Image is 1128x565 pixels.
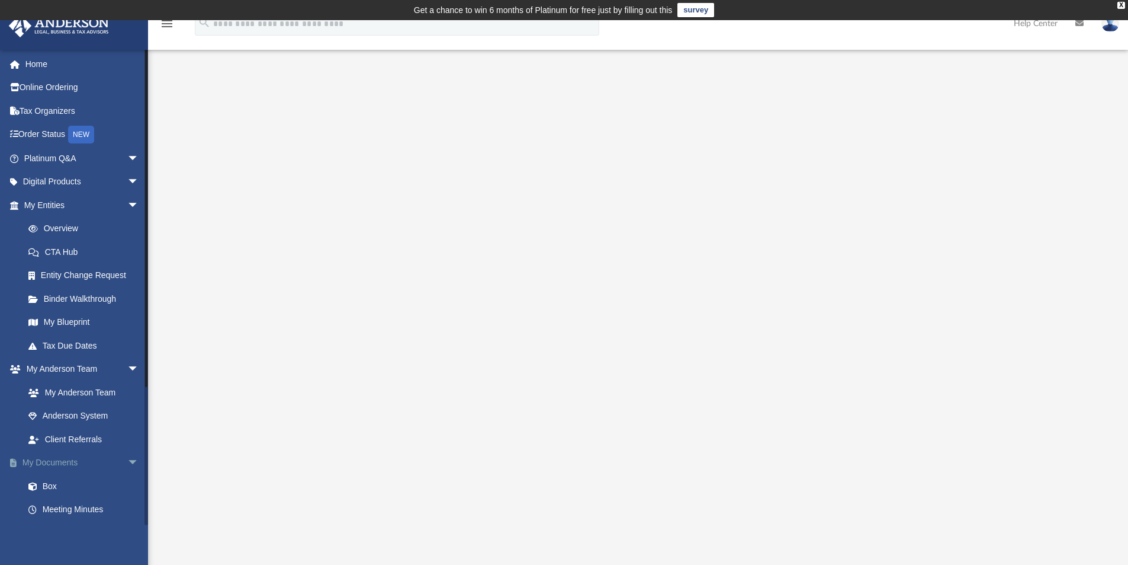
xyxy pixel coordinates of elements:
a: Anderson System [17,404,151,428]
span: arrow_drop_down [127,170,151,194]
a: survey [677,3,714,17]
a: Tax Due Dates [17,334,157,357]
a: My Anderson Teamarrow_drop_down [8,357,151,381]
a: My Anderson Team [17,381,145,404]
span: arrow_drop_down [127,193,151,218]
div: Get a chance to win 6 months of Platinum for free just by filling out this [414,3,673,17]
div: close [1117,2,1125,9]
a: My Blueprint [17,311,151,334]
a: Order StatusNEW [8,123,157,147]
a: CTA Hub [17,240,157,264]
a: Digital Productsarrow_drop_down [8,170,157,194]
span: arrow_drop_down [127,451,151,475]
a: Home [8,52,157,76]
div: NEW [68,126,94,143]
a: Tax Organizers [8,99,157,123]
a: Platinum Q&Aarrow_drop_down [8,146,157,170]
a: Client Referrals [17,427,151,451]
a: Entity Change Request [17,264,157,288]
span: arrow_drop_down [127,146,151,171]
a: Meeting Minutes [17,498,157,522]
i: search [198,16,211,29]
img: Anderson Advisors Platinum Portal [5,14,113,37]
a: Forms Library [17,521,151,545]
a: Overview [17,217,157,241]
a: My Documentsarrow_drop_down [8,451,157,475]
span: arrow_drop_down [127,357,151,382]
a: Box [17,474,151,498]
a: My Entitiesarrow_drop_down [8,193,157,217]
a: Binder Walkthrough [17,287,157,311]
a: Online Ordering [8,76,157,100]
i: menu [160,17,174,31]
img: User Pic [1101,15,1119,32]
a: menu [160,23,174,31]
